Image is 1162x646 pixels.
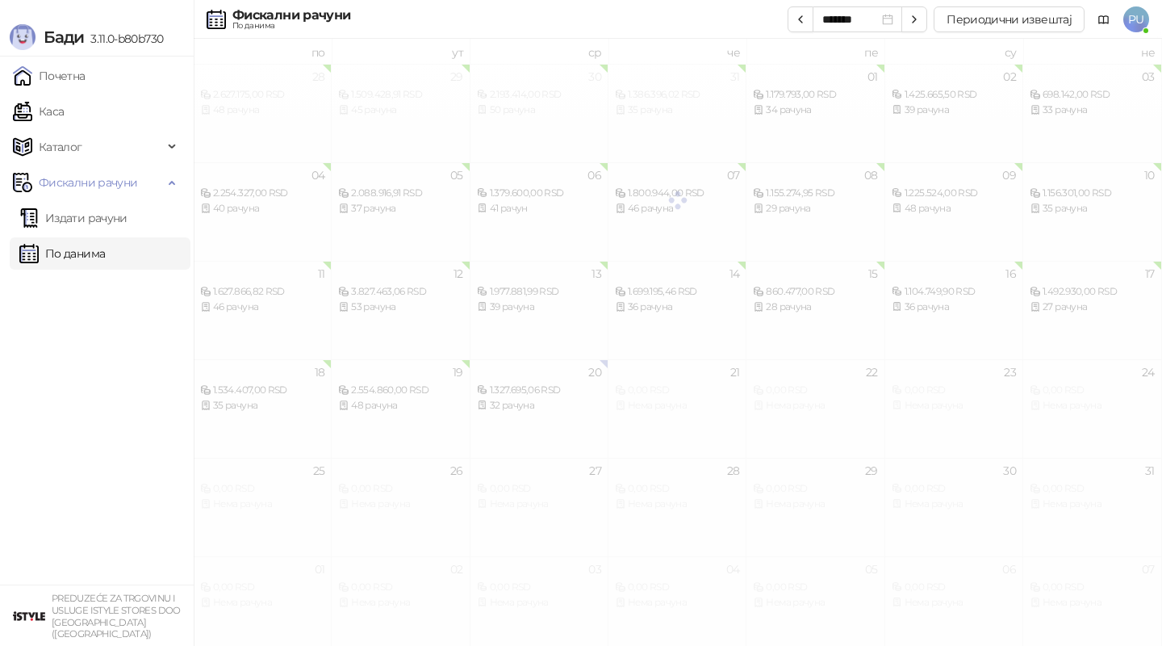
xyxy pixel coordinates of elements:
[84,31,163,46] span: 3.11.0-b80b730
[13,600,45,632] img: 64x64-companyLogo-77b92cf4-9946-4f36-9751-bf7bb5fd2c7d.png
[52,593,181,640] small: PREDUZEĆE ZA TRGOVINU I USLUGE ISTYLE STORES DOO [GEOGRAPHIC_DATA] ([GEOGRAPHIC_DATA])
[13,60,86,92] a: Почетна
[1091,6,1117,32] a: Документација
[934,6,1085,32] button: Периодични извештај
[10,24,36,50] img: Logo
[39,131,82,163] span: Каталог
[13,95,64,128] a: Каса
[232,9,350,22] div: Фискални рачуни
[232,22,350,30] div: По данима
[39,166,137,199] span: Фискални рачуни
[19,202,127,234] a: Издати рачуни
[19,237,105,270] a: По данима
[1123,6,1149,32] span: PU
[44,27,84,47] span: Бади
